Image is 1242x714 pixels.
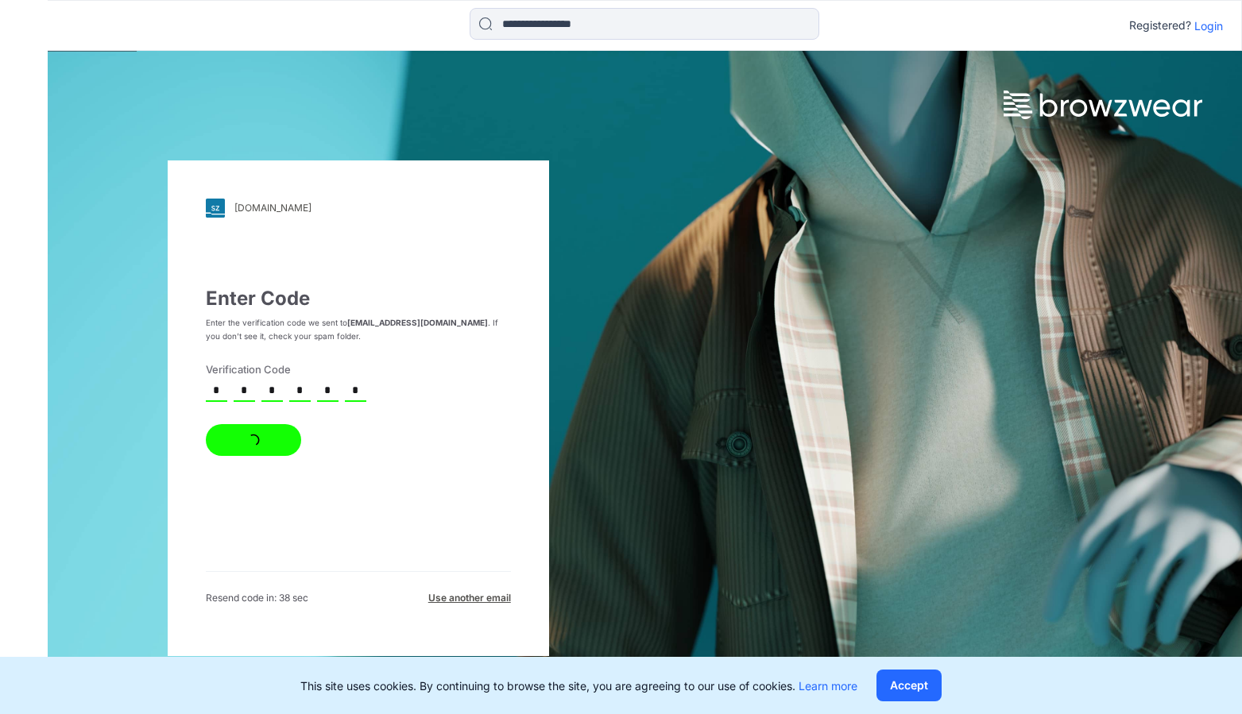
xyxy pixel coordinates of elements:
span: 38 sec [279,592,308,604]
p: Enter the verification code we sent to . If you don’t see it, check your spam folder. [206,316,511,343]
button: Accept [876,670,942,701]
div: [DOMAIN_NAME] [234,202,311,214]
p: Login [1194,17,1223,34]
p: This site uses cookies. By continuing to browse the site, you are agreeing to our use of cookies. [300,677,857,694]
a: Learn more [799,679,857,693]
strong: [EMAIL_ADDRESS][DOMAIN_NAME] [347,318,488,327]
img: browzwear-logo.73288ffb.svg [1004,91,1202,119]
h3: Enter Code [206,288,511,310]
a: [DOMAIN_NAME] [206,199,511,218]
div: Use another email [428,591,511,605]
div: Resend code in: [206,591,308,605]
img: svg+xml;base64,PHN2ZyB3aWR0aD0iMjgiIGhlaWdodD0iMjgiIHZpZXdCb3g9IjAgMCAyOCAyOCIgZmlsbD0ibm9uZSIgeG... [206,199,225,218]
label: Verification Code [206,362,501,378]
p: Registered? [1129,16,1191,35]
